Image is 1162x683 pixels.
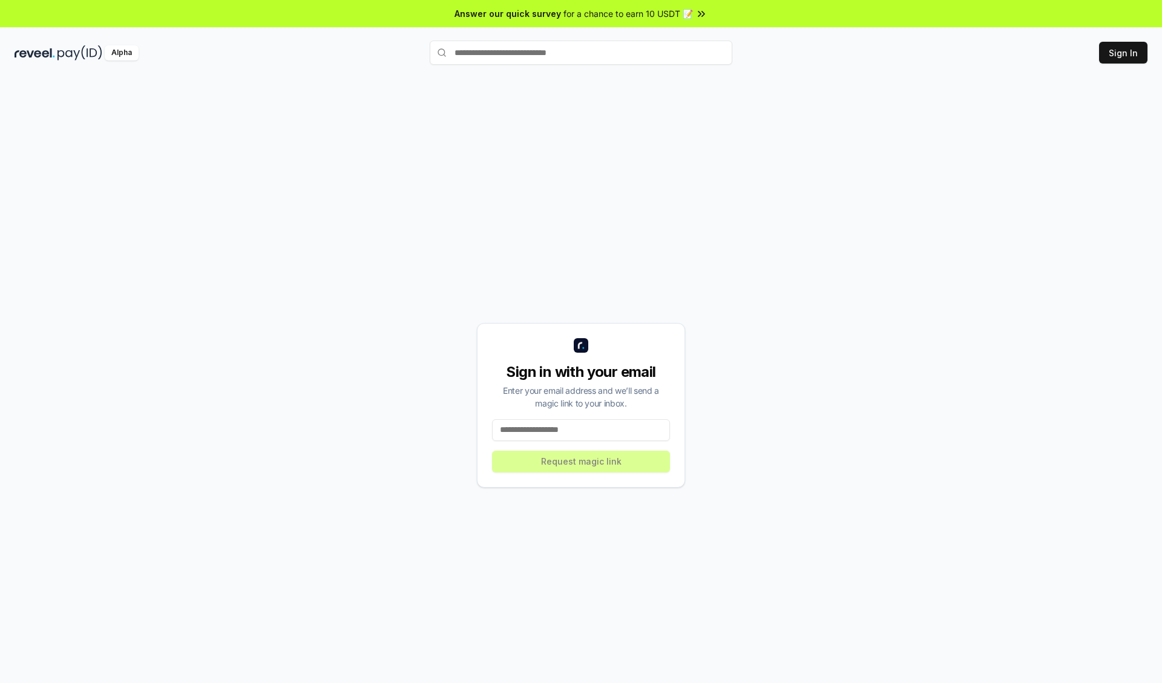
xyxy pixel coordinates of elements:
span: Answer our quick survey [455,7,561,20]
button: Sign In [1099,42,1147,64]
div: Sign in with your email [492,362,670,382]
span: for a chance to earn 10 USDT 📝 [563,7,693,20]
div: Alpha [105,45,139,60]
img: logo_small [574,338,588,353]
img: reveel_dark [15,45,55,60]
div: Enter your email address and we’ll send a magic link to your inbox. [492,384,670,410]
img: pay_id [57,45,102,60]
